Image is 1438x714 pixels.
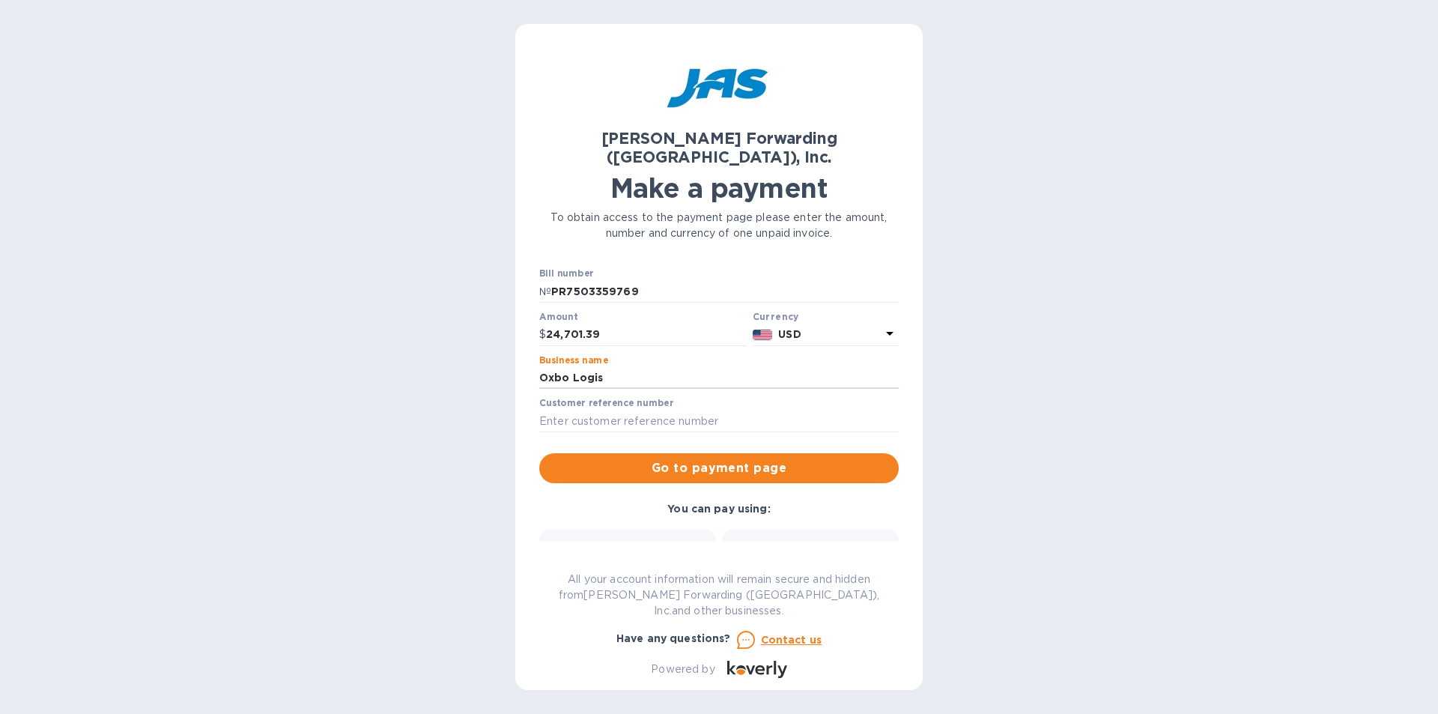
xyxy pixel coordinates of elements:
[539,356,608,365] label: Business name
[667,503,770,515] b: You can pay using:
[616,632,731,644] b: Have any questions?
[551,459,887,477] span: Go to payment page
[539,453,899,483] button: Go to payment page
[539,270,593,279] label: Bill number
[778,328,801,340] b: USD
[551,280,899,303] input: Enter bill number
[539,284,551,300] p: №
[651,662,715,677] p: Powered by
[539,312,577,321] label: Amount
[539,210,899,241] p: To obtain access to the payment page please enter the amount, number and currency of one unpaid i...
[539,410,899,432] input: Enter customer reference number
[761,634,822,646] u: Contact us
[539,367,899,390] input: Enter business name
[546,324,747,346] input: 0.00
[753,330,773,340] img: USD
[601,129,837,166] b: [PERSON_NAME] Forwarding ([GEOGRAPHIC_DATA]), Inc.
[539,399,673,408] label: Customer reference number
[539,327,546,342] p: $
[539,172,899,204] h1: Make a payment
[753,311,799,322] b: Currency
[539,572,899,619] p: All your account information will remain secure and hidden from [PERSON_NAME] Forwarding ([GEOGRA...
